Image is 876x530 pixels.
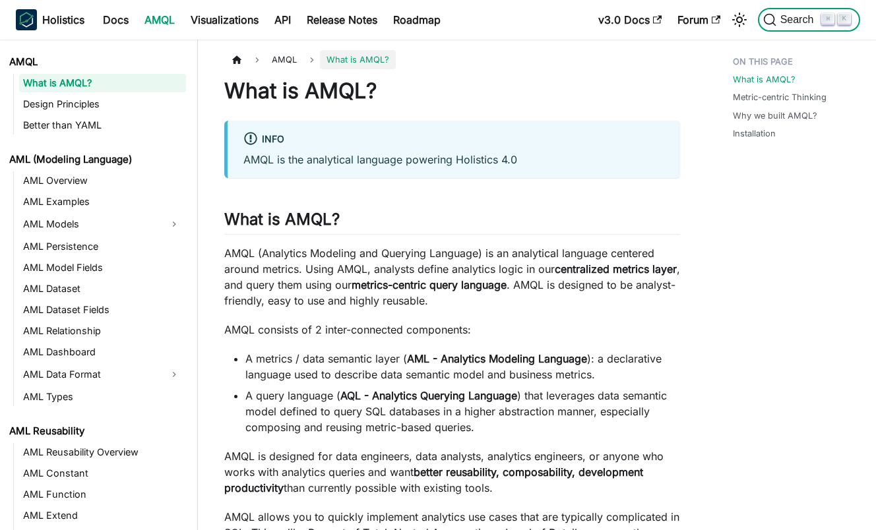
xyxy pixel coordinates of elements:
[19,192,186,211] a: AML Examples
[320,50,396,69] span: What is AMQL?
[19,364,162,385] a: AML Data Format
[590,9,670,30] a: v3.0 Docs
[266,9,299,30] a: API
[183,9,266,30] a: Visualizations
[385,9,449,30] a: Roadmap
[162,214,186,235] button: Expand sidebar category 'AML Models'
[340,389,517,402] strong: AQL - Analytics Querying Language
[19,280,186,298] a: AML Dataset
[821,13,834,25] kbd: ⌘
[19,301,186,319] a: AML Dataset Fields
[19,388,186,406] a: AML Types
[352,278,507,291] strong: metrics-centric query language
[224,245,680,309] p: AMQL (Analytics Modeling and Querying Language) is an analytical language centered around metrics...
[555,262,677,276] strong: centralized metrics layer
[243,152,664,167] p: AMQL is the analytical language powering Holistics 4.0
[5,422,186,440] a: AML Reusability
[19,258,186,277] a: AML Model Fields
[19,322,186,340] a: AML Relationship
[42,12,84,28] b: Holistics
[224,322,680,338] p: AMQL consists of 2 inter-connected components:
[224,448,680,496] p: AMQL is designed for data engineers, data analysts, analytics engineers, or anyone who works with...
[95,9,137,30] a: Docs
[299,9,385,30] a: Release Notes
[245,351,680,382] li: A metrics / data semantic layer ( ): a declarative language used to describe data semantic model ...
[19,74,186,92] a: What is AMQL?
[407,352,587,365] strong: AML - Analytics Modeling Language
[16,9,84,30] a: HolisticsHolistics
[19,485,186,504] a: AML Function
[19,506,186,525] a: AML Extend
[5,53,186,71] a: AMQL
[162,364,186,385] button: Expand sidebar category 'AML Data Format'
[733,73,796,86] a: What is AMQL?
[733,109,817,122] a: Why we built AMQL?
[224,465,643,494] strong: better reusability, composability, development productivity
[245,388,680,435] li: A query language ( ) that leverages data semantic model defined to query SQL databases in a highe...
[16,9,37,30] img: Holistics
[19,95,186,113] a: Design Principles
[243,131,664,148] div: info
[224,50,249,69] a: Home page
[5,150,186,169] a: AML (Modeling Language)
[733,91,827,103] a: Metric-centric Thinking
[224,210,680,235] h2: What is AMQL?
[729,9,750,30] button: Switch between dark and light mode (currently light mode)
[19,171,186,190] a: AML Overview
[265,50,303,69] span: AMQL
[776,14,822,26] span: Search
[838,13,851,25] kbd: K
[137,9,183,30] a: AMQL
[19,116,186,134] a: Better than YAML
[19,214,162,235] a: AML Models
[19,237,186,256] a: AML Persistence
[224,50,680,69] nav: Breadcrumbs
[758,8,860,32] button: Search (Command+K)
[670,9,728,30] a: Forum
[224,78,680,104] h1: What is AMQL?
[733,127,776,140] a: Installation
[19,343,186,361] a: AML Dashboard
[19,443,186,461] a: AML Reusability Overview
[19,464,186,483] a: AML Constant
